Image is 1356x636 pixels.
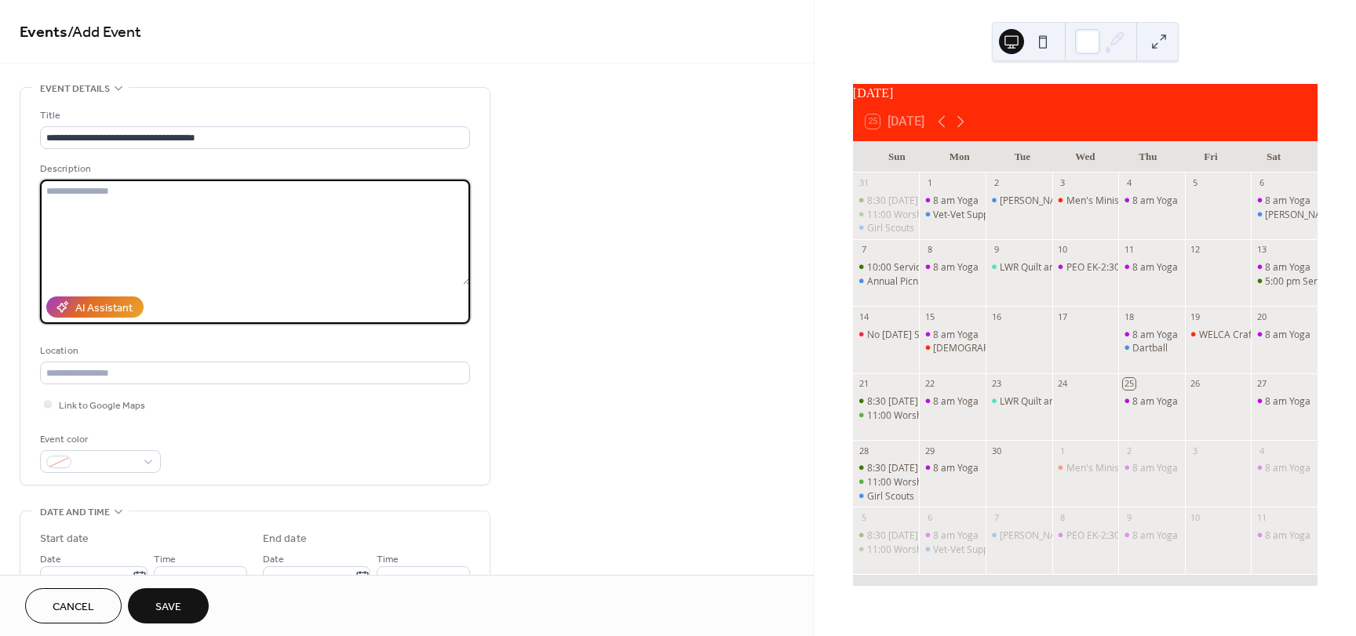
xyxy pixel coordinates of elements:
[853,194,920,207] div: 8:30 Sunday Worship
[40,504,110,521] span: Date and time
[867,461,957,474] div: 8:30 [DATE] Worship
[59,398,145,414] span: Link to Google Maps
[933,341,1108,354] div: [DEMOGRAPHIC_DATA] Council Meeting
[1054,141,1117,173] div: Wed
[1000,194,1205,207] div: [PERSON_NAME] [DEMOGRAPHIC_DATA] Study
[853,489,920,503] div: Girl Scouts
[867,529,957,542] div: 8:30 [DATE] Worship
[1256,177,1267,189] div: 6
[990,378,1002,390] div: 23
[1190,378,1201,390] div: 26
[924,311,935,322] div: 15
[858,445,869,456] div: 28
[919,328,986,341] div: 8 am Yoga
[853,84,1318,103] div: [DATE]
[919,461,986,474] div: 8 am Yoga
[990,445,1002,456] div: 30
[1052,260,1119,274] div: PEO EK-2:30
[853,260,920,274] div: 10:00 Service - Annual Picnic/Potluck Following
[40,431,158,448] div: Event color
[867,194,957,207] div: 8:30 [DATE] Worship
[867,394,957,408] div: 8:30 [DATE] Worship
[990,244,1002,256] div: 9
[1118,328,1185,341] div: 8 am Yoga
[919,529,986,542] div: 8 am Yoga
[986,260,1052,274] div: LWR Quilt and Kit Assembly:9am-12pm Johnson Hall
[991,141,1054,173] div: Tue
[1117,141,1179,173] div: Thu
[20,17,67,48] a: Events
[1132,341,1168,354] div: Dartball
[853,461,920,474] div: 8:30 Sunday Worship
[1123,177,1135,189] div: 4
[1190,244,1201,256] div: 12
[1066,461,1169,474] div: Men's Ministry Meeting
[867,409,1016,422] div: 11:00 Worship and Youth Program
[867,475,1016,489] div: 11:00 Worship and Youth Program
[1057,445,1069,456] div: 1
[1251,461,1318,474] div: 8 am Yoga
[1123,378,1135,390] div: 25
[1242,141,1305,173] div: Sat
[1199,328,1268,341] div: WELCA Crafting
[1057,378,1069,390] div: 24
[990,177,1002,189] div: 2
[867,489,914,503] div: Girl Scouts
[1057,511,1069,523] div: 8
[1123,445,1135,456] div: 2
[919,260,986,274] div: 8 am Yoga
[1256,511,1267,523] div: 11
[919,194,986,207] div: 8 am Yoga
[858,511,869,523] div: 5
[867,274,1133,288] div: Annual Picnic/Potluck starting after the 10:00 worship service
[1066,194,1169,207] div: Men's Ministry Meeting
[933,194,979,207] div: 8 am Yoga
[1251,194,1318,207] div: 8 am Yoga
[866,141,928,173] div: Sun
[1265,260,1310,274] div: 8 am Yoga
[40,551,61,568] span: Date
[1000,394,1245,408] div: LWR Quilt and Kit Assembly:9am-12pm [PERSON_NAME]
[867,208,1016,221] div: 11:00 Worship and Youth Program
[933,260,979,274] div: 8 am Yoga
[263,531,307,547] div: End date
[53,599,94,616] span: Cancel
[1185,328,1252,341] div: WELCA Crafting
[1123,511,1135,523] div: 9
[46,296,144,318] button: AI Assistant
[1132,461,1178,474] div: 8 am Yoga
[986,394,1052,408] div: LWR Quilt and Kit Assembly:9am-12pm Johnson Hall
[128,588,209,623] button: Save
[1265,274,1335,288] div: 5:00 pm Service
[1251,208,1318,221] div: Bill Keith Memorial Luncheon - 1 pm
[1256,311,1267,322] div: 20
[933,543,1031,556] div: Vet-Vet Support Group
[919,341,986,354] div: Church Council Meeting
[986,529,1052,542] div: Mirian Bible Study
[1265,394,1310,408] div: 8 am Yoga
[1052,461,1119,474] div: Men's Ministry Meeting
[853,543,920,556] div: 11:00 Worship and Youth Program
[40,161,467,177] div: Description
[1251,328,1318,341] div: 8 am Yoga
[919,394,986,408] div: 8 am Yoga
[858,378,869,390] div: 21
[1052,194,1119,207] div: Men's Ministry Meeting
[1251,529,1318,542] div: 8 am Yoga
[933,328,979,341] div: 8 am Yoga
[858,177,869,189] div: 31
[924,378,935,390] div: 22
[853,409,920,422] div: 11:00 Worship and Youth Program
[1256,244,1267,256] div: 13
[1265,461,1310,474] div: 8 am Yoga
[928,141,991,173] div: Mon
[858,311,869,322] div: 14
[1190,511,1201,523] div: 10
[1256,378,1267,390] div: 27
[1066,260,1120,274] div: PEO EK-2:30
[853,475,920,489] div: 11:00 Worship and Youth Program
[853,221,920,234] div: Girl Scouts
[1118,461,1185,474] div: 8 am Yoga
[1132,328,1178,341] div: 8 am Yoga
[858,244,869,256] div: 7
